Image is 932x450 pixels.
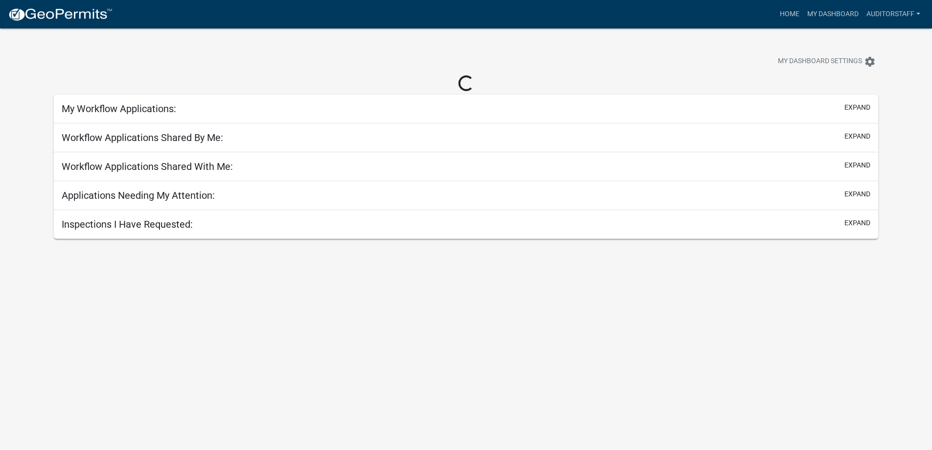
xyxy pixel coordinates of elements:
a: My Dashboard [803,5,863,24]
h5: Inspections I Have Requested: [62,218,193,230]
h5: Workflow Applications Shared By Me: [62,132,223,143]
h5: My Workflow Applications: [62,103,176,115]
button: expand [844,160,870,170]
button: expand [844,189,870,199]
button: My Dashboard Settingssettings [770,52,884,71]
h5: Applications Needing My Attention: [62,189,215,201]
button: expand [844,131,870,142]
a: Home [776,5,803,24]
span: My Dashboard Settings [778,56,862,68]
button: expand [844,218,870,228]
button: expand [844,102,870,113]
h5: Workflow Applications Shared With Me: [62,161,233,172]
i: settings [864,56,876,68]
a: AuditorStaff [863,5,924,24]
